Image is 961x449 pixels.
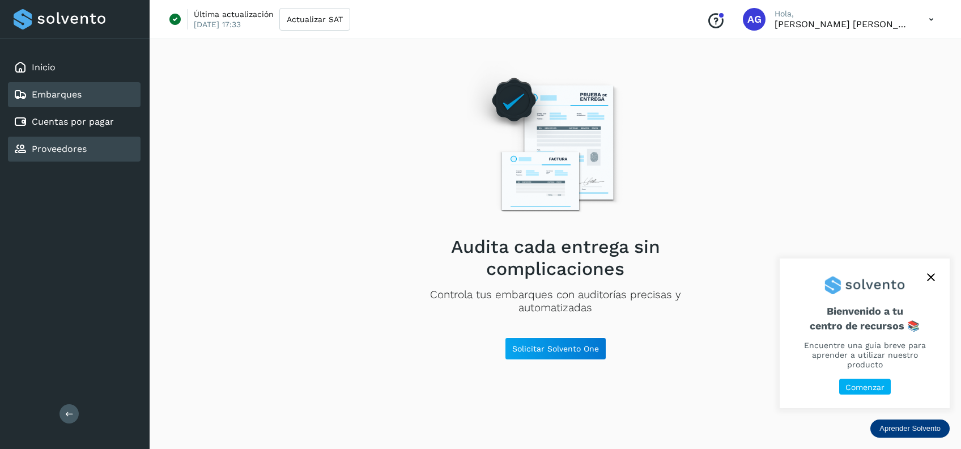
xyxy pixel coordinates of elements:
a: Embarques [32,89,82,100]
button: Comenzar [839,379,891,395]
button: Actualizar SAT [279,8,350,31]
button: close, [922,269,939,286]
a: Proveedores [32,143,87,154]
p: Última actualización [194,9,274,19]
p: Encuentre una guía breve para aprender a utilizar nuestro producto [793,341,936,369]
div: Embarques [8,82,141,107]
p: Comenzar [845,383,885,392]
div: Cuentas por pagar [8,109,141,134]
span: Solicitar Solvento One [512,345,599,353]
div: Proveedores [8,137,141,162]
span: Actualizar SAT [287,15,343,23]
div: Aprender Solvento [780,259,950,408]
a: Inicio [32,62,56,73]
div: Inicio [8,55,141,80]
p: Hola, [775,9,911,19]
a: Cuentas por pagar [32,116,114,127]
p: centro de recursos 📚 [793,320,936,332]
p: [DATE] 17:33 [194,19,241,29]
img: Empty state image [457,61,653,227]
p: Aprender Solvento [879,424,941,433]
div: Aprender Solvento [870,420,950,438]
p: Controla tus embarques con auditorías precisas y automatizadas [394,289,717,315]
button: Solicitar Solvento One [505,337,606,360]
h2: Audita cada entrega sin complicaciones [394,236,717,279]
span: Bienvenido a tu [793,305,936,332]
p: Abigail Gonzalez Leon [775,19,911,29]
